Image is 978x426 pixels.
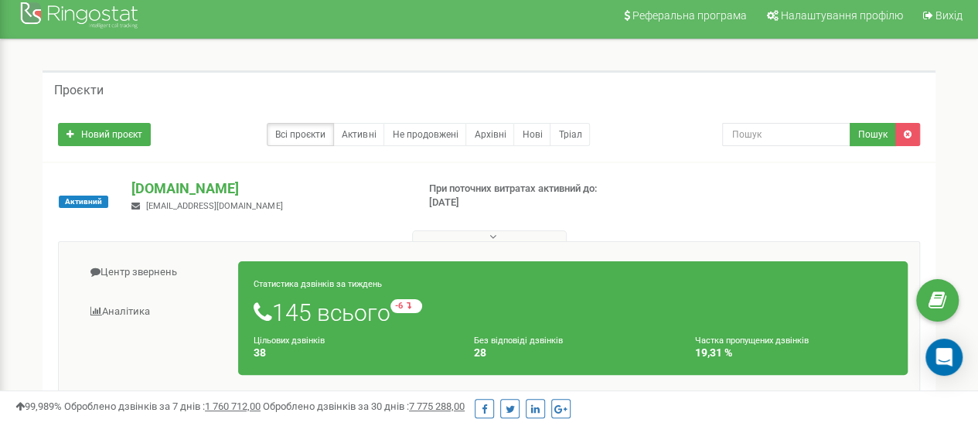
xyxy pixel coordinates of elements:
[722,123,850,146] input: Пошук
[205,400,261,412] u: 1 760 712,00
[146,201,282,211] span: [EMAIL_ADDRESS][DOMAIN_NAME]
[390,299,422,313] small: -6
[383,123,466,146] a: Не продовжені
[925,339,963,376] div: Open Intercom Messenger
[409,400,465,412] u: 7 775 288,00
[474,347,671,359] h4: 28
[254,347,451,359] h4: 38
[131,179,404,199] p: [DOMAIN_NAME]
[781,9,903,22] span: Налаштування профілю
[267,123,334,146] a: Всі проєкти
[263,400,465,412] span: Оброблено дзвінків за 30 днів :
[70,254,239,291] a: Центр звернень
[70,293,239,331] a: Аналiтика
[550,123,590,146] a: Тріал
[333,123,384,146] a: Активні
[474,336,563,346] small: Без відповіді дзвінків
[850,123,896,146] button: Пошук
[429,182,627,210] p: При поточних витратах активний до: [DATE]
[254,299,892,325] h1: 145 всього
[254,336,325,346] small: Цільових дзвінків
[254,279,382,289] small: Статистика дзвінків за тиждень
[54,83,104,97] h5: Проєкти
[465,123,514,146] a: Архівні
[632,9,747,22] span: Реферальна програма
[64,400,261,412] span: Оброблено дзвінків за 7 днів :
[59,196,108,208] span: Активний
[695,347,892,359] h4: 19,31 %
[513,123,550,146] a: Нові
[15,400,62,412] span: 99,989%
[58,123,151,146] a: Новий проєкт
[935,9,963,22] span: Вихід
[695,336,809,346] small: Частка пропущених дзвінків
